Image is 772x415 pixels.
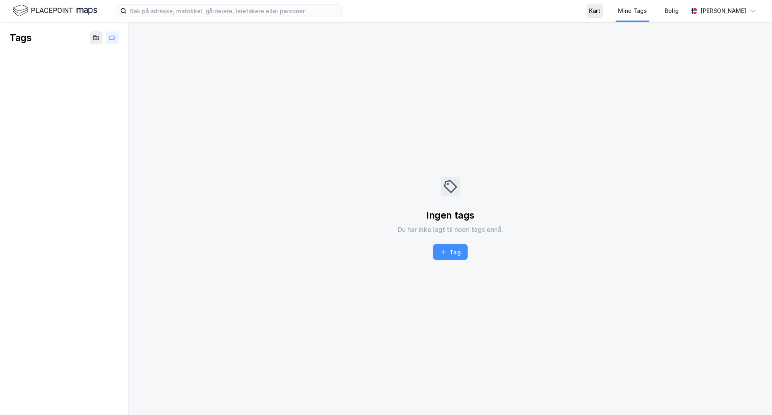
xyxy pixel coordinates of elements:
[433,244,467,260] button: Tag
[589,6,600,16] div: Kart
[426,209,474,222] div: Ingen tags
[665,6,679,16] div: Bolig
[732,376,772,415] div: Kontrollprogram for chat
[618,6,647,16] div: Mine Tags
[398,225,503,234] div: Du har ikke lagt til noen tags ennå.
[700,6,746,16] div: [PERSON_NAME]
[13,4,97,18] img: logo.f888ab2527a4732fd821a326f86c7f29.svg
[10,31,31,44] div: Tags
[127,5,341,17] input: Søk på adresse, matrikkel, gårdeiere, leietakere eller personer
[732,376,772,415] iframe: Chat Widget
